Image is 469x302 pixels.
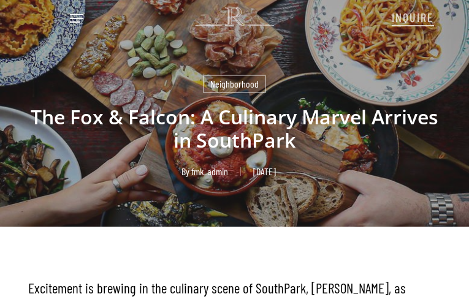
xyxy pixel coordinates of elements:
[70,12,83,25] a: Navigation Menu
[203,75,266,93] a: Neighborhood
[191,165,228,177] a: fmk_admin
[240,167,288,176] span: [DATE]
[28,93,441,164] h1: The Fox & Falcon: A Culinary Marvel Arrives in SouthPark
[181,167,189,176] span: By
[392,4,434,29] a: INQUIRE
[392,10,434,25] span: INQUIRE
